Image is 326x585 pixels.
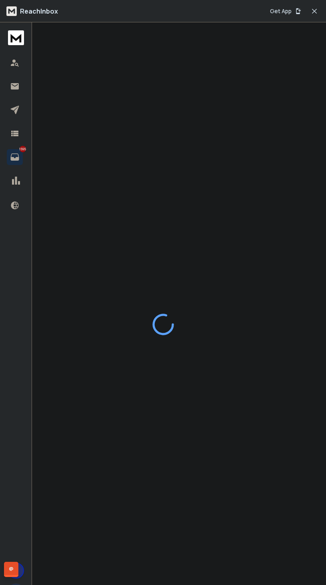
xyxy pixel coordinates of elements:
p: 1595 [20,146,26,152]
button: Get App [267,3,304,19]
div: @ [4,562,18,577]
a: 1595 [7,149,23,165]
img: logo [8,30,24,45]
p: ReachInbox [20,6,58,16]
